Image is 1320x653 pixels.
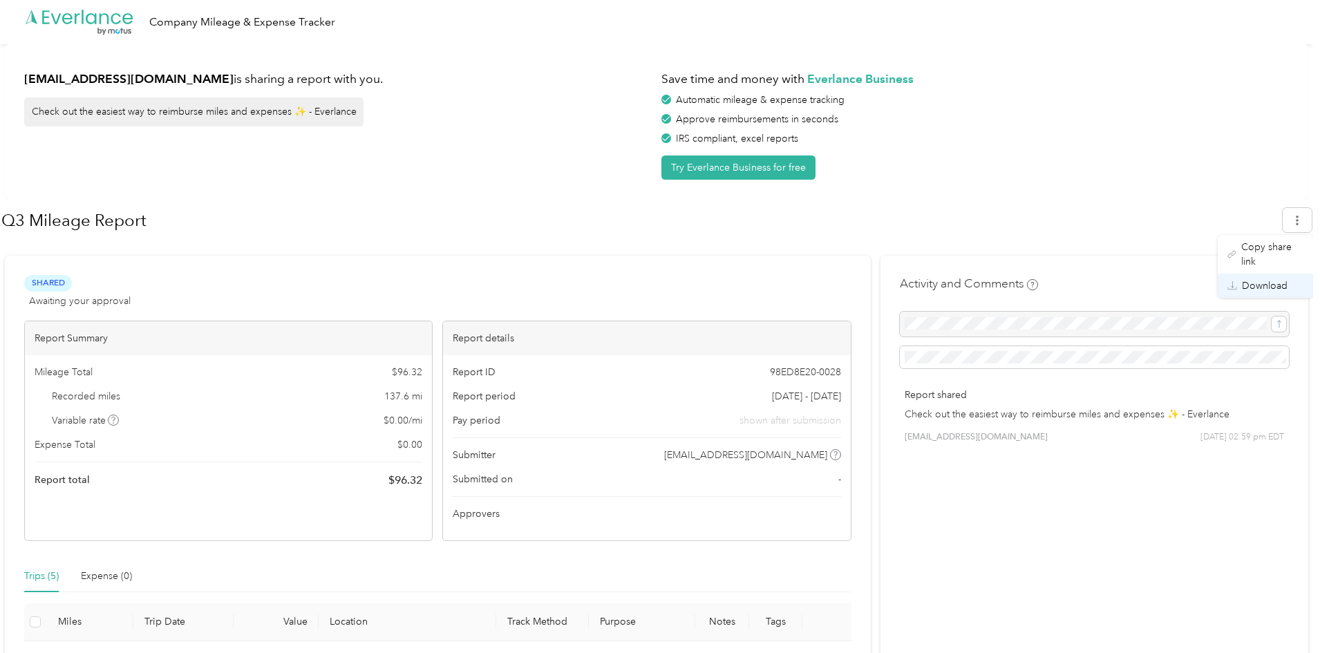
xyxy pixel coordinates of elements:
[35,473,90,487] span: Report total
[149,14,335,31] div: Company Mileage & Expense Tracker
[589,603,695,641] th: Purpose
[1200,431,1284,444] span: [DATE] 02:59 pm EDT
[770,365,841,379] span: 98ED8E20-0028
[24,97,364,126] div: Check out the easiest way to reimburse miles and expenses ✨ - Everlance
[319,603,496,641] th: Location
[453,448,496,462] span: Submitter
[234,603,319,641] th: Value
[24,569,59,584] div: Trips (5)
[24,275,72,291] span: Shared
[905,407,1284,422] p: Check out the easiest way to reimburse miles and expenses ✨ - Everlance
[739,413,841,428] span: shown after submission
[35,437,95,452] span: Expense Total
[1,204,1273,237] h1: Q3 Mileage Report
[905,388,1284,402] p: Report shared
[1242,278,1288,293] span: Download
[29,294,131,308] span: Awaiting your approval
[453,389,516,404] span: Report period
[25,321,432,355] div: Report Summary
[453,472,513,486] span: Submitted on
[24,70,652,88] h1: is sharing a report with you.
[388,472,422,489] span: $ 96.32
[661,155,815,180] button: Try Everlance Business for free
[81,569,132,584] div: Expense (0)
[838,472,841,486] span: -
[453,507,500,521] span: Approvers
[749,603,802,641] th: Tags
[52,389,120,404] span: Recorded miles
[695,603,748,641] th: Notes
[664,448,827,462] span: [EMAIL_ADDRESS][DOMAIN_NAME]
[807,71,914,86] strong: Everlance Business
[661,70,1289,88] h1: Save time and money with
[453,365,496,379] span: Report ID
[900,275,1038,292] h4: Activity and Comments
[392,365,422,379] span: $ 96.32
[772,389,841,404] span: [DATE] - [DATE]
[47,603,134,641] th: Miles
[397,437,422,452] span: $ 0.00
[676,94,845,106] span: Automatic mileage & expense tracking
[496,603,589,641] th: Track Method
[24,71,234,86] strong: [EMAIL_ADDRESS][DOMAIN_NAME]
[905,431,1048,444] span: [EMAIL_ADDRESS][DOMAIN_NAME]
[1241,240,1303,269] span: Copy share link
[384,413,422,428] span: $ 0.00 / mi
[35,365,93,379] span: Mileage Total
[453,413,500,428] span: Pay period
[443,321,850,355] div: Report details
[52,413,120,428] span: Variable rate
[676,133,798,144] span: IRS compliant, excel reports
[133,603,233,641] th: Trip Date
[384,389,422,404] span: 137.6 mi
[676,113,838,125] span: Approve reimbursements in seconds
